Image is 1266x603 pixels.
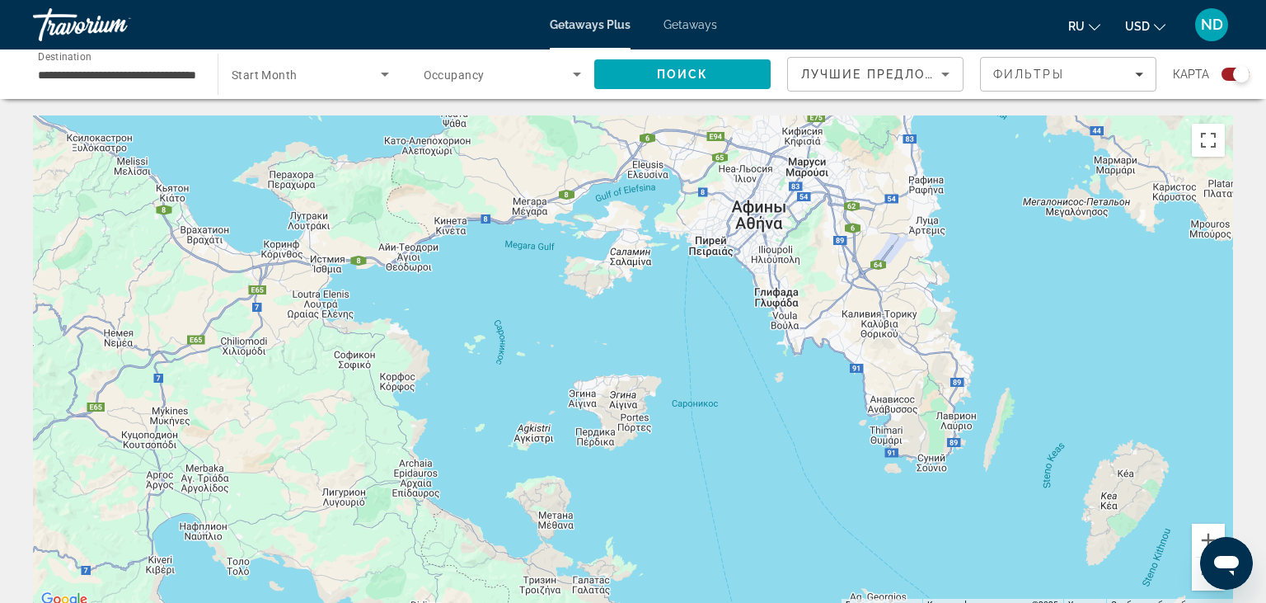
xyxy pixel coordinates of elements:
a: Getaways [663,18,717,31]
button: User Menu [1190,7,1233,42]
span: Destination [38,50,91,62]
mat-select: Sort by [801,64,949,84]
button: Change currency [1125,14,1165,38]
button: Уменьшить [1192,558,1225,591]
span: Start Month [232,68,298,82]
button: Change language [1068,14,1100,38]
button: Включить полноэкранный режим [1192,124,1225,157]
span: USD [1125,20,1150,33]
span: ND [1201,16,1223,33]
span: Фильтры [993,68,1064,81]
input: Select destination [38,65,196,85]
a: Travorium [33,3,198,46]
button: Search [594,59,771,89]
a: Getaways Plus [550,18,631,31]
span: Лучшие предложения [801,68,977,81]
button: Filters [980,57,1156,92]
span: ru [1068,20,1085,33]
iframe: Кнопка запуска окна обмена сообщениями [1200,537,1253,590]
button: Увеличить [1192,524,1225,557]
span: Occupancy [424,68,485,82]
span: Поиск [657,68,709,81]
span: карта [1173,63,1209,86]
